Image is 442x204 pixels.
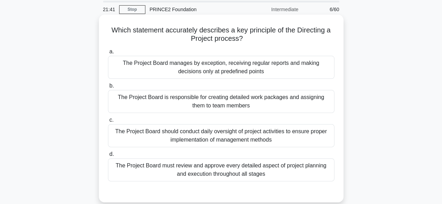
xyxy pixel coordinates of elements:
div: The Project Board should conduct daily oversight of project activities to ensure proper implement... [108,124,334,147]
a: Stop [119,5,145,14]
div: 6/60 [303,2,343,16]
div: 21:41 [99,2,119,16]
div: The Project Board must review and approve every detailed aspect of project planning and execution... [108,158,334,181]
span: b. [109,83,114,89]
span: c. [109,117,114,123]
div: Intermediate [241,2,303,16]
span: a. [109,48,114,54]
h5: Which statement accurately describes a key principle of the Directing a Project process? [107,26,335,43]
div: The Project Board is responsible for creating detailed work packages and assigning them to team m... [108,90,334,113]
div: The Project Board manages by exception, receiving regular reports and making decisions only at pr... [108,56,334,79]
div: PRINCE2 Foundation [145,2,241,16]
span: d. [109,151,114,157]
